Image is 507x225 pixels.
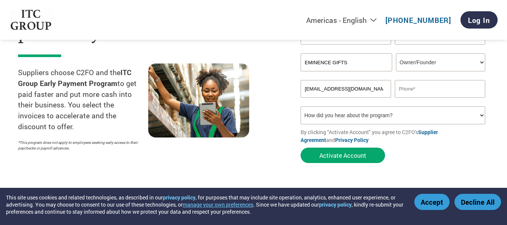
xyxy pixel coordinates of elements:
div: Inavlid Phone Number [395,98,485,103]
input: Invalid Email format [301,80,391,98]
input: Phone* [395,80,485,98]
button: Decline All [454,194,501,210]
p: Suppliers choose C2FO and the to get paid faster and put more cash into their business. You selec... [18,67,148,132]
div: Invalid company name or company name is too long [301,72,485,77]
img: supply chain worker [148,63,249,137]
div: Invalid first name or first name is too long [301,45,391,50]
div: Inavlid Email Address [301,98,391,103]
img: ITC Group [10,10,53,30]
p: By clicking "Activate Account" you agree to C2FO's and [301,128,489,144]
div: Invalid last name or last name is too long [395,45,485,50]
a: [PHONE_NUMBER] [385,15,451,25]
button: manage your own preferences [183,201,253,208]
button: Accept [414,194,450,210]
strong: ITC Group Early Payment Program [18,68,131,88]
select: Title/Role [396,53,485,71]
p: *This program does not apply to employees seeking early access to their paychecks or payroll adva... [18,140,141,151]
a: privacy policy [163,194,196,201]
input: Your company name* [301,53,392,71]
a: privacy policy [319,201,352,208]
a: Log In [460,11,498,29]
div: This site uses cookies and related technologies, as described in our , for purposes that may incl... [6,194,403,215]
button: Activate Account [301,148,385,163]
a: Supplier Agreement [301,128,438,143]
a: Privacy Policy [335,136,369,143]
